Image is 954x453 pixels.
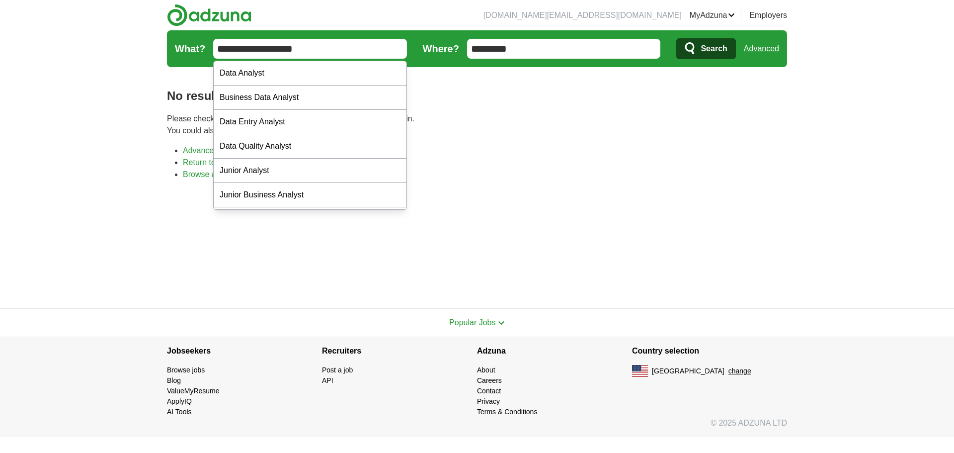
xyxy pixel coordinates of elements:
a: MyAdzuna [690,9,735,21]
a: ApplyIQ [167,397,192,405]
a: AI Tools [167,408,192,416]
p: Please check your spelling or enter another search term and try again. You could also try one of ... [167,113,787,137]
iframe: Ads by Google [167,188,787,292]
a: Privacy [477,397,500,405]
li: [DOMAIN_NAME][EMAIL_ADDRESS][DOMAIN_NAME] [483,9,682,21]
h4: Country selection [632,337,787,365]
img: US flag [632,365,648,377]
img: toggle icon [498,321,505,325]
span: [GEOGRAPHIC_DATA] [652,366,724,376]
div: © 2025 ADZUNA LTD [159,417,795,437]
a: Terms & Conditions [477,408,537,416]
div: Data Entry Analyst [214,110,406,134]
span: Search [701,39,727,59]
div: Database Analyst [214,207,406,232]
a: Browse all live results across the [GEOGRAPHIC_DATA] [183,170,383,179]
a: Browse jobs [167,366,205,374]
div: Junior Analyst [214,159,406,183]
a: Blog [167,376,181,384]
img: Adzuna logo [167,4,251,26]
a: ValueMyResume [167,387,220,395]
a: Contact [477,387,501,395]
a: Post a job [322,366,353,374]
label: Where? [423,41,459,56]
a: About [477,366,495,374]
a: API [322,376,333,384]
div: Data Analyst [214,61,406,86]
a: Advanced [744,39,779,59]
h1: No results found [167,87,787,105]
button: change [728,366,751,376]
a: Employers [749,9,787,21]
div: Data Quality Analyst [214,134,406,159]
div: Junior Business Analyst [214,183,406,207]
a: Careers [477,376,502,384]
a: Return to the home page and start again [183,158,325,167]
button: Search [676,38,735,59]
span: Popular Jobs [449,318,495,327]
a: Advanced search [183,146,244,155]
label: What? [175,41,205,56]
div: Business Data Analyst [214,86,406,110]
